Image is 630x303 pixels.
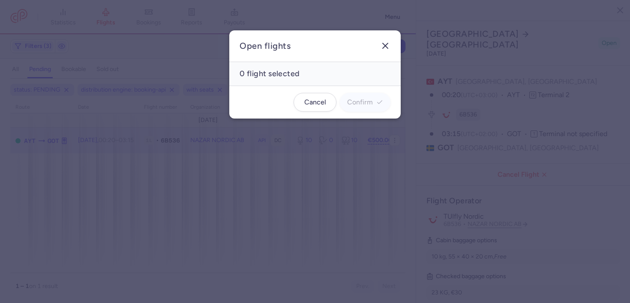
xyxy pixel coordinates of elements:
[340,93,390,112] button: Confirm
[229,62,401,86] h4: 0 flight selected
[347,98,373,106] span: Confirm
[294,93,336,112] button: Cancel
[240,41,291,51] h2: Open flights
[304,98,326,106] span: Cancel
